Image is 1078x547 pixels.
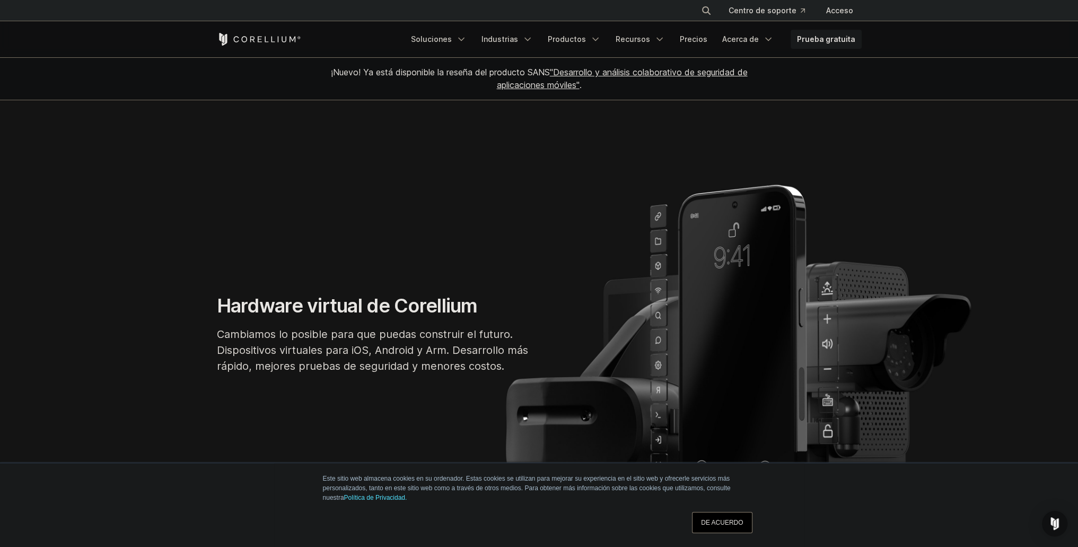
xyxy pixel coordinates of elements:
[697,1,716,20] button: Buscar
[580,80,582,90] font: .
[497,67,748,90] a: "Desarrollo y análisis colaborativo de seguridad de aplicaciones móviles"
[616,34,650,44] font: Recursos
[217,294,478,317] font: Hardware virtual de Corellium
[826,6,853,15] font: Acceso
[797,34,855,44] font: Prueba gratuita
[548,34,586,44] font: Productos
[405,30,862,49] div: Menú de navegación
[331,67,550,77] font: ¡Nuevo! Ya está disponible la reseña del producto SANS
[701,519,743,526] font: DE ACUERDO
[411,34,452,44] font: Soluciones
[217,33,301,46] a: Página de inicio de Corellium
[722,34,759,44] font: Acerca de
[688,1,862,20] div: Menú de navegación
[680,34,707,44] font: Precios
[1042,511,1067,536] div: Open Intercom Messenger
[323,475,731,501] font: Este sitio web almacena cookies en su ordenador. Estas cookies se utilizan para mejorar su experi...
[344,494,407,501] a: Política de Privacidad.
[692,512,752,533] a: DE ACUERDO
[729,6,796,15] font: Centro de soporte
[481,34,518,44] font: Industrias
[217,328,528,372] font: Cambiamos lo posible para que puedas construir el futuro. Dispositivos virtuales para iOS, Androi...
